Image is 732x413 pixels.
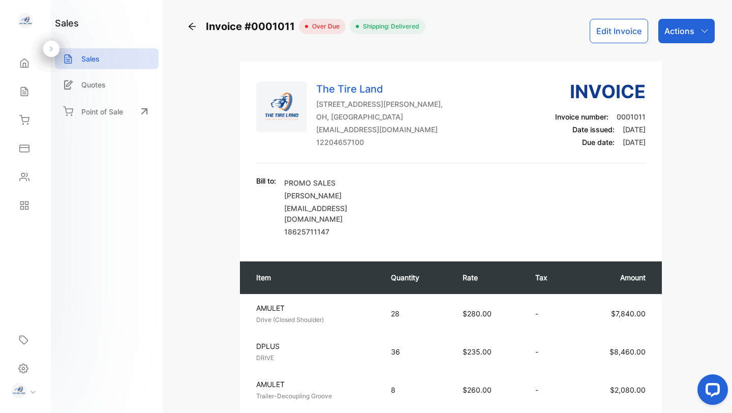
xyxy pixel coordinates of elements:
[609,347,646,356] span: $8,460.00
[610,386,646,394] span: $2,080.00
[535,272,563,283] p: Tax
[256,303,373,313] p: AMULET
[55,100,159,123] a: Point of Sale
[316,99,443,109] p: [STREET_ADDRESS][PERSON_NAME],
[316,111,443,122] p: OH, [GEOGRAPHIC_DATA]
[55,74,159,95] a: Quotes
[572,125,615,134] span: Date issued:
[391,346,442,357] p: 36
[256,175,276,186] p: Bill to:
[206,19,299,34] span: Invoice #0001011
[308,22,340,31] span: over due
[391,308,442,319] p: 28
[611,309,646,318] span: $7,840.00
[316,124,443,135] p: [EMAIL_ADDRESS][DOMAIN_NAME]
[359,22,419,31] span: Shipping: Delivered
[535,308,563,319] p: -
[555,112,608,121] span: Invoice number:
[81,53,100,64] p: Sales
[81,106,123,117] p: Point of Sale
[55,16,79,30] h1: sales
[284,178,401,188] p: PROMO SALES
[391,272,442,283] p: Quantity
[689,370,732,413] iframe: LiveChat chat widget
[463,272,515,283] p: Rate
[391,385,442,395] p: 8
[623,138,646,146] span: [DATE]
[463,386,492,394] span: $260.00
[623,125,646,134] span: [DATE]
[81,79,106,90] p: Quotes
[256,272,371,283] p: Item
[316,81,443,97] p: The Tire Land
[11,383,26,398] img: profile
[463,347,492,356] span: $235.00
[256,392,373,401] p: Trailer-Decoupling Groove
[284,203,401,224] p: [EMAIL_ADDRESS][DOMAIN_NAME]
[658,19,715,43] button: Actions
[535,385,563,395] p: -
[583,272,646,283] p: Amount
[582,138,615,146] span: Due date:
[284,190,401,201] p: [PERSON_NAME]
[256,379,373,390] p: AMULET
[316,137,443,147] p: 12204657100
[284,226,401,237] p: 18625711147
[55,48,159,69] a: Sales
[535,346,563,357] p: -
[664,25,694,37] p: Actions
[555,78,646,105] h3: Invoice
[256,315,373,324] p: Drive (Closed Shoulder)
[590,19,648,43] button: Edit Invoice
[463,309,492,318] span: $280.00
[256,353,373,363] p: DRIVE
[18,13,33,28] img: logo
[256,81,307,132] img: Company Logo
[617,112,646,121] span: 0001011
[256,341,373,351] p: DPLUS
